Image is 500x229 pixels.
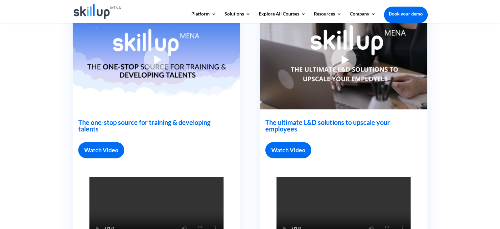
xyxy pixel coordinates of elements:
[74,4,121,19] img: Skillup Mena
[225,12,250,23] a: Solutions
[259,12,306,23] a: Explore All Courses
[265,119,414,135] h2: The ultimate L&D solutions to upscale your employees
[191,12,216,23] a: Platform
[391,158,500,229] iframe: Chat Widget
[384,7,428,21] a: Book your demo
[265,142,311,158] a: Watch Video
[350,12,376,23] a: Company
[78,119,227,135] h2: The one-stop source for training & developing talents
[314,12,342,23] a: Resources
[73,10,240,109] img: The one-stop source for training & developing talents
[260,10,427,109] img: The ultimate L&D solutions to upscale your employees
[78,142,124,158] a: Watch Video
